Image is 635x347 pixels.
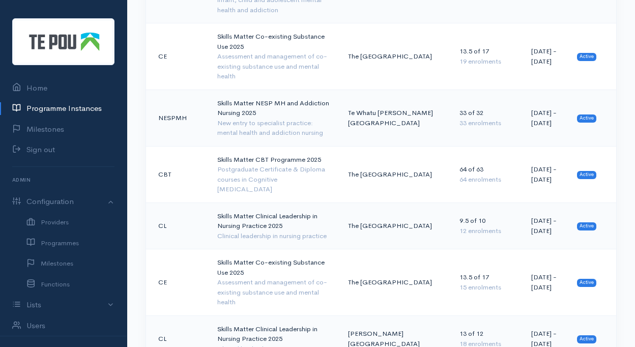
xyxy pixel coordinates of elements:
td: Te Whatu [PERSON_NAME][GEOGRAPHIC_DATA] [340,90,451,146]
td: [DATE] - [DATE] [523,90,569,146]
div: 15 enrolments [459,282,515,293]
td: 13.5 of 17 [451,249,523,316]
td: The [GEOGRAPHIC_DATA] [340,23,451,90]
td: Skills Matter Co-existing Substance Use 2025 [209,23,340,90]
div: 19 enrolments [459,56,515,67]
img: Te Pou [12,18,114,65]
td: [DATE] - [DATE] [523,249,569,316]
td: CE [146,23,209,90]
td: 13.5 of 17 [451,23,523,90]
span: Active [577,222,596,230]
div: 12 enrolments [459,226,515,236]
td: 9.5 of 10 [451,203,523,249]
td: Skills Matter Clinical Leadership in Nursing Practice 2025 [209,203,340,249]
td: Skills Matter Co-existing Substance Use 2025 [209,249,340,316]
div: Clinical leadership in nursing practice [217,231,332,241]
span: Active [577,335,596,343]
td: CBT [146,146,209,203]
td: NESPMH [146,90,209,146]
td: The [GEOGRAPHIC_DATA] [340,146,451,203]
h6: Admin [12,173,114,187]
td: CL [146,203,209,249]
div: 33 enrolments [459,118,515,128]
td: 64 of 63 [451,146,523,203]
div: Assessment and management of co-existing substance use and mental health [217,51,332,81]
td: [DATE] - [DATE] [523,146,569,203]
span: Active [577,279,596,287]
td: Skills Matter NESP MH and Addiction Nursing 2025 [209,90,340,146]
span: Active [577,114,596,123]
td: [DATE] - [DATE] [523,23,569,90]
td: 33 of 32 [451,90,523,146]
span: Active [577,53,596,61]
td: [DATE] - [DATE] [523,203,569,249]
div: New entry to specialist practice: mental health and addiction nursing [217,118,332,138]
td: CE [146,249,209,316]
div: Postgraduate Certificate & Diploma courses in Cognitive [MEDICAL_DATA] [217,164,332,194]
td: The [GEOGRAPHIC_DATA] [340,249,451,316]
div: Assessment and management of co-existing substance use and mental health [217,277,332,307]
span: Active [577,171,596,179]
div: 64 enrolments [459,175,515,185]
td: Skills Matter CBT Programme 2025 [209,146,340,203]
td: The [GEOGRAPHIC_DATA] [340,203,451,249]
